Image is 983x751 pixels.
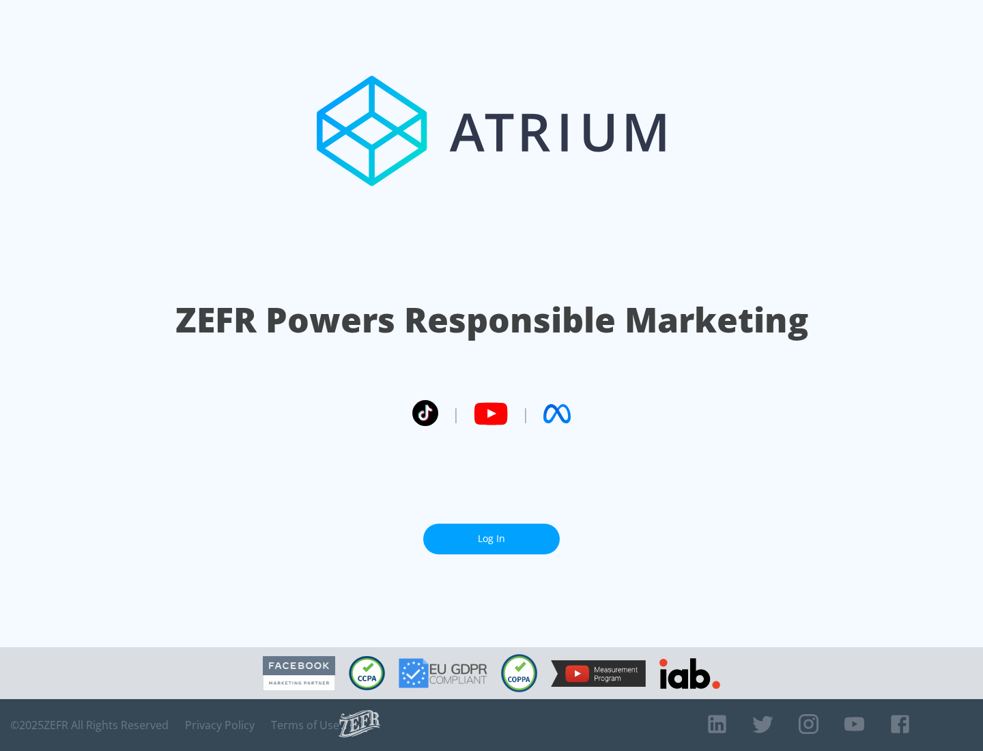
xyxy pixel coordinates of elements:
img: Facebook Marketing Partner [263,656,335,691]
img: COPPA Compliant [501,654,537,692]
span: | [452,403,460,424]
h1: ZEFR Powers Responsible Marketing [175,296,808,343]
img: CCPA Compliant [349,656,385,690]
span: © 2025 ZEFR All Rights Reserved [10,718,169,732]
img: YouTube Measurement Program [551,660,646,687]
img: IAB [659,658,720,689]
a: Privacy Policy [185,718,255,732]
a: Terms of Use [271,718,339,732]
span: | [522,403,530,424]
img: GDPR Compliant [399,658,487,688]
a: Log In [423,524,560,554]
